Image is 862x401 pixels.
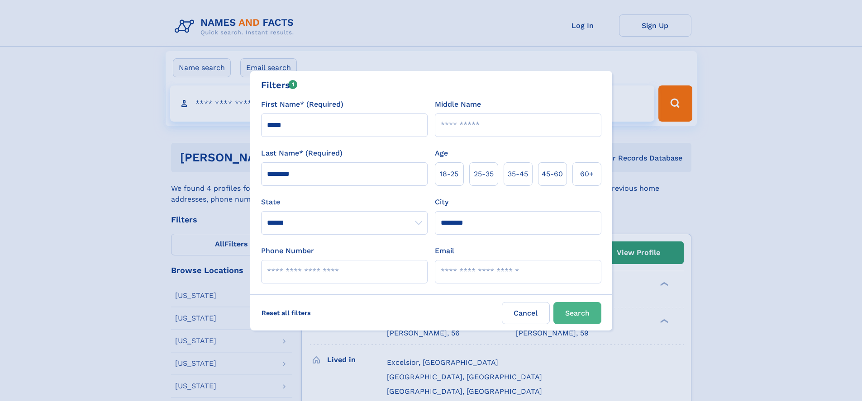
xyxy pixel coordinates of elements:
label: Phone Number [261,245,314,256]
label: Reset all filters [256,302,317,324]
label: Cancel [502,302,550,324]
div: Filters [261,78,298,92]
label: State [261,197,428,208]
span: 60+ [580,169,594,179]
label: Email [435,245,454,256]
label: Last Name* (Required) [261,148,343,159]
label: First Name* (Required) [261,99,343,110]
span: 35‑45 [508,169,528,179]
button: Search [553,302,601,324]
label: City [435,197,448,208]
span: 45‑60 [542,169,563,179]
span: 18‑25 [440,169,458,179]
label: Middle Name [435,99,481,110]
label: Age [435,148,448,159]
span: 25‑35 [474,169,494,179]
